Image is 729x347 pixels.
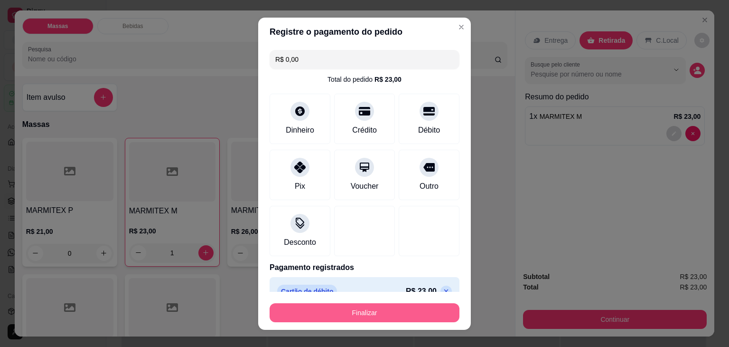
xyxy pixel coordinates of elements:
[454,19,469,35] button: Close
[286,125,314,136] div: Dinheiro
[420,181,439,192] div: Outro
[270,303,459,322] button: Finalizar
[270,262,459,273] p: Pagamento registrados
[352,125,377,136] div: Crédito
[258,18,471,46] header: Registre o pagamento do pedido
[295,181,305,192] div: Pix
[277,285,337,298] p: Cartão de débito
[275,50,454,69] input: Ex.: hambúrguer de cordeiro
[418,125,440,136] div: Débito
[327,75,402,84] div: Total do pedido
[406,286,437,297] p: R$ 23,00
[351,181,379,192] div: Voucher
[284,237,316,248] div: Desconto
[374,75,402,84] div: R$ 23,00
